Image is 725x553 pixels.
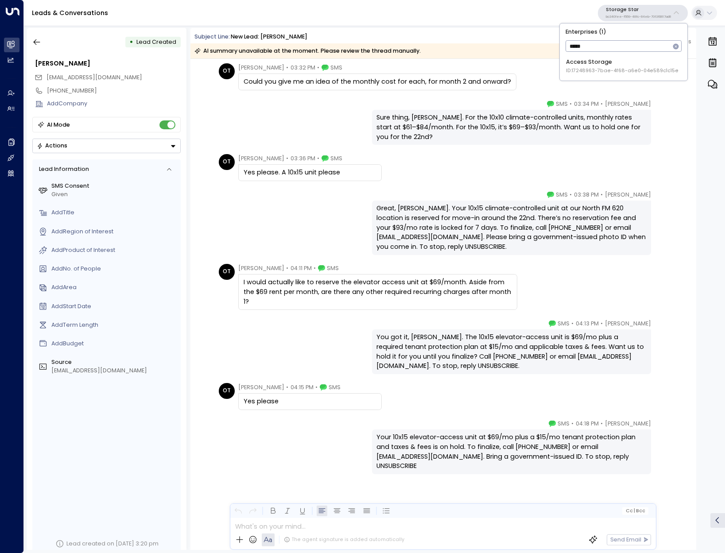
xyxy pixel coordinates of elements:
[315,383,318,392] span: •
[32,139,181,153] button: Actions
[47,87,181,95] div: [PHONE_NUMBER]
[330,63,342,72] span: SMS
[291,63,315,72] span: 03:32 PM
[32,8,108,17] a: Leads & Conversations
[238,63,284,72] span: [PERSON_NAME]
[238,383,284,392] span: [PERSON_NAME]
[574,100,599,108] span: 03:34 PM
[51,228,178,236] div: AddRegion of Interest
[47,73,142,81] span: [EMAIL_ADDRESS][DOMAIN_NAME]
[238,154,284,163] span: [PERSON_NAME]
[655,100,671,116] img: 120_headshot.jpg
[129,35,133,49] div: •
[291,383,314,392] span: 04:15 PM
[286,383,288,392] span: •
[244,77,511,87] div: Could you give me an idea of the monthly cost for each, for month 2 and onward?
[136,38,176,46] span: Lead Created
[284,536,404,543] div: The agent signature is added automatically
[655,319,671,335] img: 120_headshot.jpg
[244,168,376,178] div: Yes please. A 10x15 unit please
[291,154,315,163] span: 03:36 PM
[330,154,342,163] span: SMS
[329,383,341,392] span: SMS
[605,419,651,428] span: [PERSON_NAME]
[558,319,570,328] span: SMS
[327,264,339,273] span: SMS
[51,265,178,273] div: AddNo. of People
[576,319,599,328] span: 04:13 PM
[286,154,288,163] span: •
[244,278,512,306] div: I would actually like to reserve the elevator access unit at $69/month. Aside from the $69 rent p...
[219,154,235,170] div: OT
[623,507,649,514] button: Cc|Bcc
[556,100,568,108] span: SMS
[51,182,178,190] label: SMS Consent
[655,419,671,435] img: 120_headshot.jpg
[605,319,651,328] span: [PERSON_NAME]
[574,190,599,199] span: 03:38 PM
[219,383,235,399] div: OT
[601,419,603,428] span: •
[291,264,312,273] span: 04:11 PM
[576,419,599,428] span: 04:18 PM
[314,264,316,273] span: •
[35,59,181,69] div: [PERSON_NAME]
[286,264,288,273] span: •
[47,73,142,82] span: tayloroliver0@outlook.com
[51,283,178,292] div: AddArea
[376,113,646,142] div: Sure thing, [PERSON_NAME]. For the 10x10 climate-controlled units, monthly rates start at $61–$84...
[51,190,178,199] div: Given
[51,358,178,367] label: Source
[558,419,570,428] span: SMS
[606,7,671,12] p: Storage Star
[194,46,421,55] div: AI summary unavailable at the moment. Please review the thread manually.
[248,506,259,517] button: Redo
[563,27,684,37] p: Enterprises ( 1 )
[566,58,678,74] div: Access Storage
[606,15,671,19] p: bc340fee-f559-48fc-84eb-70f3f6817ad8
[51,209,178,217] div: AddTitle
[233,506,244,517] button: Undo
[566,67,678,74] span: ID: 17248963-7bae-4f68-a6e0-04e589c1c15e
[238,264,284,273] span: [PERSON_NAME]
[51,321,178,329] div: AddTerm Length
[376,433,646,471] div: Your 10x15 elevator-access unit at $69/mo plus a $15/mo tenant protection plan and taxes & fees i...
[51,246,178,255] div: AddProduct of Interest
[219,264,235,280] div: OT
[376,204,646,251] div: Great, [PERSON_NAME]. Your 10x15 climate-controlled unit at our North FM 620 location is reserved...
[286,63,288,72] span: •
[570,100,572,108] span: •
[634,508,635,514] span: |
[47,100,181,108] div: AddCompany
[598,5,688,21] button: Storage Starbc340fee-f559-48fc-84eb-70f3f6817ad8
[556,190,568,199] span: SMS
[626,508,646,514] span: Cc Bcc
[47,120,70,129] div: AI Mode
[601,100,603,108] span: •
[317,63,319,72] span: •
[231,33,307,41] div: New Lead: [PERSON_NAME]
[219,63,235,79] div: OT
[605,190,651,199] span: [PERSON_NAME]
[601,190,603,199] span: •
[605,100,651,108] span: [PERSON_NAME]
[601,319,603,328] span: •
[655,190,671,206] img: 120_headshot.jpg
[570,190,572,199] span: •
[51,340,178,348] div: AddBudget
[376,333,646,371] div: You got it, [PERSON_NAME]. The 10x15 elevator-access unit is $69/mo plus a required tenant protec...
[32,139,181,153] div: Button group with a nested menu
[66,540,159,548] div: Lead created on [DATE] 3:20 pm
[36,165,89,174] div: Lead Information
[571,319,574,328] span: •
[317,154,319,163] span: •
[571,419,574,428] span: •
[51,302,178,311] div: AddStart Date
[194,33,230,40] span: Subject Line:
[244,397,376,406] div: Yes please
[37,142,67,149] div: Actions
[51,367,178,375] div: [EMAIL_ADDRESS][DOMAIN_NAME]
